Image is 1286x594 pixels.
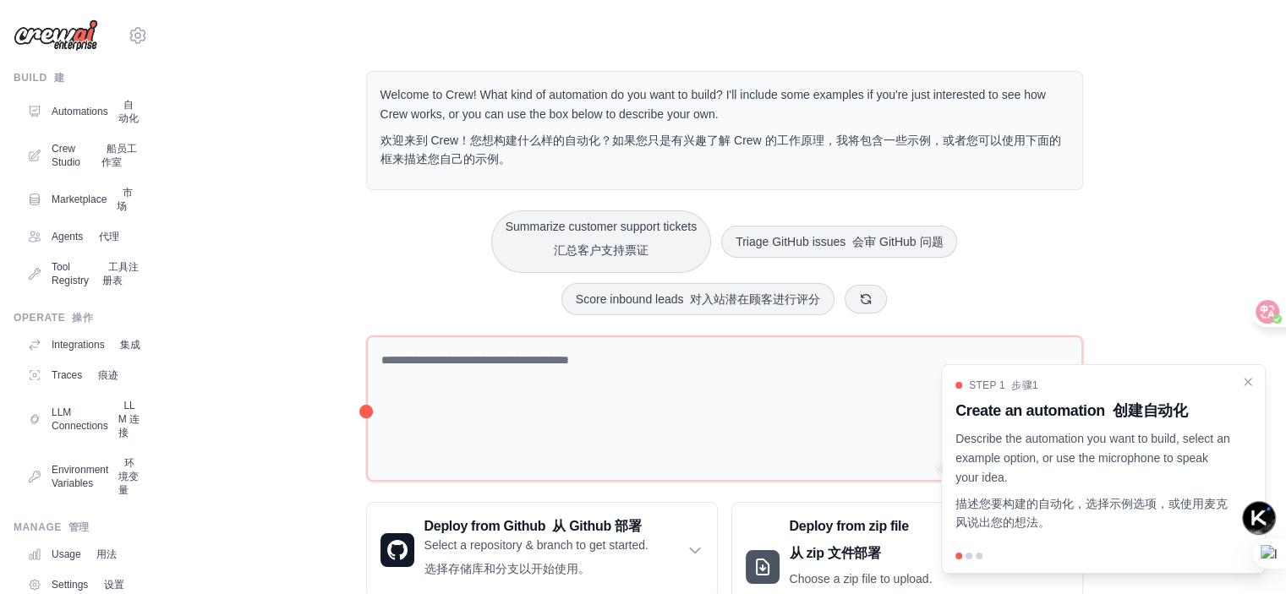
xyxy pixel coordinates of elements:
[491,210,711,273] button: Summarize customer support tickets汇总客户支持票证
[54,72,65,84] font: 建
[955,429,1231,539] p: Describe the automation you want to build, select an example option, or use the microphone to spe...
[118,99,139,124] font: 自动化
[72,312,93,324] font: 操作
[721,226,957,258] button: Triage GitHub issues 会审 GitHub 问题
[104,579,124,591] font: 设置
[424,516,648,537] h3: Deploy from Github
[14,19,98,52] img: Logo
[96,548,117,560] font: 用法
[20,91,148,132] a: Automations 自动化
[14,71,148,84] div: Build
[101,143,138,168] font: 船员工作室
[424,562,590,575] font: 选择存储库和分支以开始使用。
[552,519,641,533] font: 从 Github 部署
[20,450,148,504] a: Environment Variables 环境变量
[117,187,133,212] font: 市场
[20,362,148,389] a: Traces 痕迹
[554,243,648,257] font: 汇总客户支持票证
[98,369,118,381] font: 痕迹
[1241,375,1255,389] button: Close walkthrough
[120,339,140,351] font: 集成
[1011,379,1038,391] font: 步骤1
[118,457,139,496] font: 环境变量
[14,311,148,324] div: Operate
[20,253,148,294] a: Tool Registry 工具注册表
[790,516,933,570] h3: Deploy from zip file
[14,520,148,534] div: Manage
[380,134,1061,166] font: 欢迎来到 Crew！您想构建什么样的自动化？如果您只是有兴趣了解 Crew 的工作原理，我将包含一些示例，或者您可以使用下面的框来描述您自己的示例。
[955,497,1228,530] font: 描述您要构建的自动化，选择示例选项，或使用麦克风说出您的想法。
[1201,513,1286,594] iframe: Chat Widget
[20,179,148,220] a: Marketplace 市场
[20,331,148,358] a: Integrations 集成
[1201,513,1286,594] div: 聊天小组件
[99,231,119,243] font: 代理
[561,283,835,315] button: Score inbound leads 对入站潜在顾客进行评分
[424,537,648,584] p: Select a repository & branch to get started.
[20,392,148,446] a: LLM Connections LLM 连接
[690,292,820,306] font: 对入站潜在顾客进行评分
[102,261,139,286] font: 工具注册表
[955,399,1231,422] h3: Create an automation
[20,135,148,176] a: Crew Studio 船员工作室
[380,85,1069,176] p: Welcome to Crew! What kind of automation do you want to build? I'll include some examples if you'...
[852,235,943,248] font: 会审 GitHub 问题
[20,541,148,568] a: Usage 用法
[969,379,1038,392] span: Step 1
[790,546,881,560] font: 从 zip 文件部署
[68,521,90,533] font: 管理
[20,223,148,250] a: Agents 代理
[118,400,140,439] font: LLM 连接
[1113,402,1187,419] font: 创建自动化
